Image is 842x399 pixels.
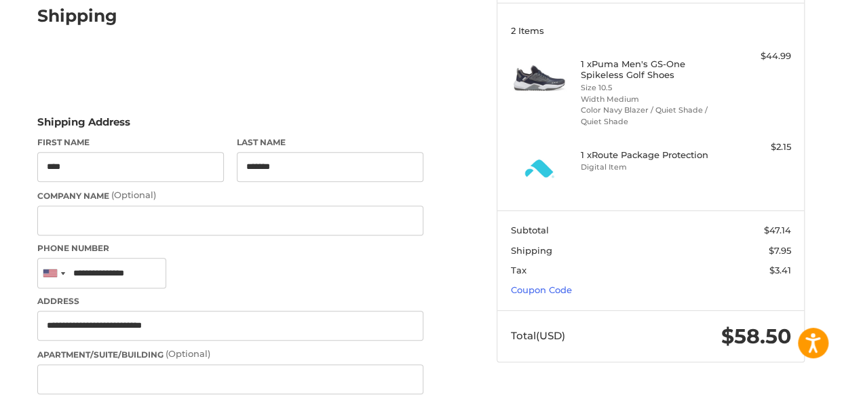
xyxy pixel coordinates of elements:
label: Company Name [37,189,423,202]
span: $47.14 [764,225,791,235]
span: $3.41 [769,265,791,275]
label: Apartment/Suite/Building [37,347,423,361]
small: (Optional) [166,348,210,359]
legend: Shipping Address [37,115,130,136]
span: Total (USD) [511,329,565,342]
h2: Shipping [37,5,117,26]
label: Last Name [237,136,423,149]
span: Tax [511,265,527,275]
a: Coupon Code [511,284,572,295]
h3: 2 Items [511,25,791,36]
li: Size 10.5 [581,82,718,94]
div: United States: +1 [38,259,69,288]
li: Width Medium [581,94,718,105]
span: $58.50 [721,324,791,349]
label: First Name [37,136,224,149]
span: $7.95 [769,245,791,256]
span: Subtotal [511,225,549,235]
div: $44.99 [721,50,790,63]
h4: 1 x Route Package Protection [581,149,718,160]
label: Phone Number [37,242,423,254]
label: Address [37,295,423,307]
small: (Optional) [111,189,156,200]
span: Shipping [511,245,552,256]
li: Color Navy Blazer / Quiet Shade / Quiet Shade [581,104,718,127]
li: Digital Item [581,161,718,173]
div: $2.15 [721,140,790,154]
h4: 1 x Puma Men's GS-One Spikeless Golf Shoes [581,58,718,81]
